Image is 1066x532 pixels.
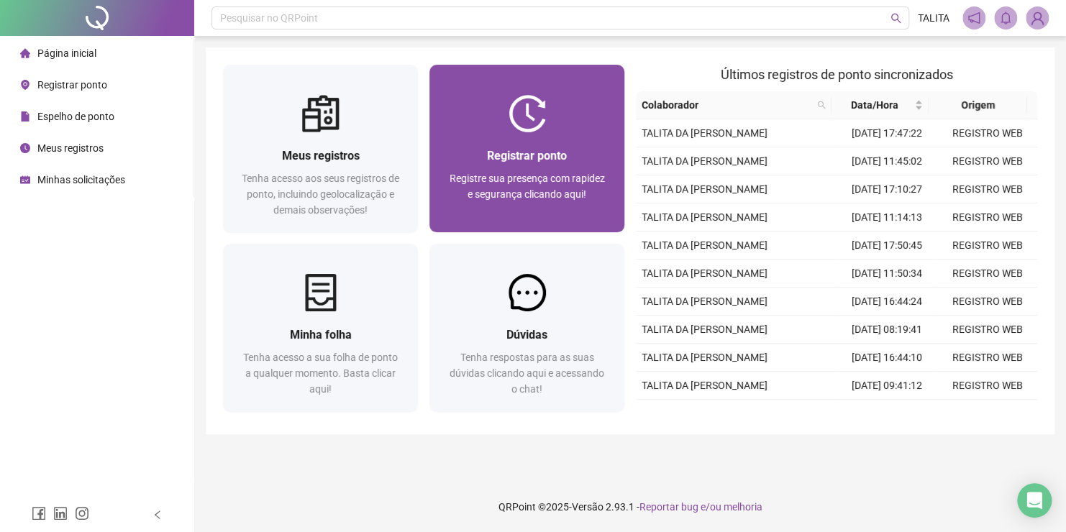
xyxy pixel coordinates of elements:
td: REGISTRO WEB [937,316,1038,344]
span: TALITA DA [PERSON_NAME] [642,127,767,139]
td: [DATE] 11:45:02 [837,147,937,175]
span: TALITA DA [PERSON_NAME] [642,267,767,279]
span: TALITA DA [PERSON_NAME] [642,352,767,363]
td: [DATE] 17:47:22 [837,119,937,147]
td: [DATE] 11:14:13 [837,203,937,231]
td: REGISTRO WEB [937,344,1038,372]
span: TALITA DA [PERSON_NAME] [642,183,767,195]
span: TALITA DA [PERSON_NAME] [642,211,767,223]
img: 94620 [1026,7,1048,29]
span: file [20,111,30,121]
th: Origem [929,91,1026,119]
th: Data/Hora [832,91,929,119]
td: REGISTRO WEB [937,260,1038,288]
span: linkedin [53,506,68,520]
td: [DATE] 17:50:45 [837,231,937,260]
span: environment [20,80,30,90]
span: Registre sua presença com rapidez e segurança clicando aqui! [450,173,605,200]
td: [DATE] 09:41:12 [837,372,937,400]
td: REGISTRO WEB [937,372,1038,400]
span: TALITA DA [PERSON_NAME] [642,324,767,335]
span: Registrar ponto [487,149,567,162]
td: REGISTRO WEB [937,175,1038,203]
td: REGISTRO WEB [937,231,1038,260]
footer: QRPoint © 2025 - 2.93.1 - [194,482,1066,532]
span: TALITA DA [PERSON_NAME] [642,380,767,391]
span: search [890,13,901,24]
span: clock-circle [20,143,30,153]
td: [DATE] 16:44:24 [837,288,937,316]
td: [DATE] 17:10:27 [837,175,937,203]
span: Minha folha [290,328,352,341]
span: Página inicial [37,47,96,59]
span: Minhas solicitações [37,174,125,185]
span: TALITA DA [PERSON_NAME] [642,239,767,251]
td: [DATE] 11:50:34 [837,260,937,288]
span: TALITA DA [PERSON_NAME] [642,295,767,307]
span: instagram [75,506,89,520]
span: Tenha acesso a sua folha de ponto a qualquer momento. Basta clicar aqui! [243,352,398,395]
td: REGISTRO WEB [937,400,1038,428]
span: schedule [20,175,30,185]
td: REGISTRO WEB [937,288,1038,316]
span: search [817,101,826,109]
span: Registrar ponto [37,79,107,91]
a: DúvidasTenha respostas para as suas dúvidas clicando aqui e acessando o chat! [429,244,624,411]
div: Open Intercom Messenger [1017,483,1052,518]
span: TALITA [918,10,949,26]
td: [DATE] 14:48:41 [837,400,937,428]
span: Colaborador [642,97,811,113]
td: REGISTRO WEB [937,147,1038,175]
td: REGISTRO WEB [937,203,1038,231]
td: [DATE] 16:44:10 [837,344,937,372]
span: Dúvidas [506,328,547,341]
span: Data/Hora [837,97,912,113]
span: bell [999,12,1012,24]
a: Registrar pontoRegistre sua presença com rapidez e segurança clicando aqui! [429,65,624,232]
span: left [152,510,163,520]
span: TALITA DA [PERSON_NAME] [642,155,767,167]
span: notification [967,12,980,24]
span: Meus registros [37,142,104,154]
td: REGISTRO WEB [937,119,1038,147]
span: Reportar bug e/ou melhoria [639,501,762,513]
td: [DATE] 08:19:41 [837,316,937,344]
a: Meus registrosTenha acesso aos seus registros de ponto, incluindo geolocalização e demais observa... [223,65,418,232]
a: Minha folhaTenha acesso a sua folha de ponto a qualquer momento. Basta clicar aqui! [223,244,418,411]
span: facebook [32,506,46,520]
span: search [814,94,829,116]
span: Tenha respostas para as suas dúvidas clicando aqui e acessando o chat! [450,352,604,395]
span: Últimos registros de ponto sincronizados [721,67,953,82]
span: Espelho de ponto [37,111,114,122]
span: home [20,48,30,58]
span: Meus registros [282,149,360,162]
span: Tenha acesso aos seus registros de ponto, incluindo geolocalização e demais observações! [242,173,399,216]
span: Versão [572,501,603,513]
